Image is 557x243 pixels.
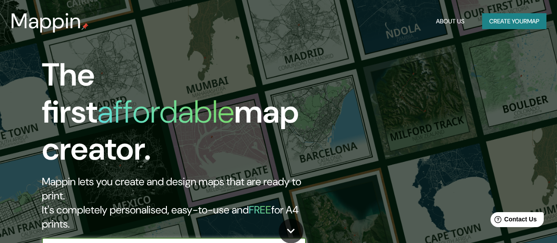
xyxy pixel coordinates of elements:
[479,209,547,233] iframe: Help widget launcher
[432,13,468,30] button: About Us
[42,56,321,175] h1: The first map creator.
[81,23,89,30] img: mappin-pin
[249,203,271,217] h5: FREE
[97,91,234,132] h1: affordable
[482,13,546,30] button: Create yourmap
[42,175,321,231] h2: Mappin lets you create and design maps that are ready to print. It's completely personalised, eas...
[11,9,81,34] h3: Mappin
